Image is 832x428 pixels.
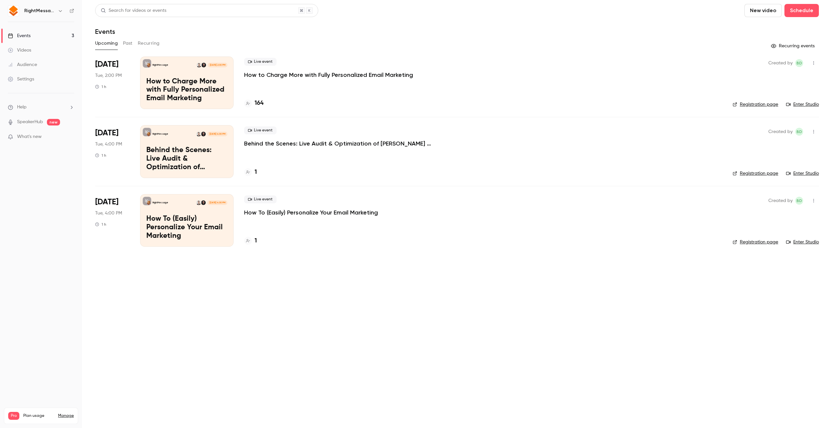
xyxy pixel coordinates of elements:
[95,210,122,216] span: Tue, 4:00 PM
[8,412,19,420] span: Pro
[95,194,130,247] div: Sep 23 Tue, 4:00 PM (Europe/London)
[733,101,778,108] a: Registration page
[784,4,819,17] button: Schedule
[8,33,31,39] div: Events
[768,197,793,205] span: Created by
[244,209,378,216] a: How To (Easily) Personalize Your Email Marketing
[196,200,201,205] img: Brennan Dunn
[146,146,227,171] p: Behind the Scenes: Live Audit & Optimization of [PERSON_NAME] Email Personalization
[153,63,168,67] p: RightMessage
[23,413,54,418] span: Plan usage
[95,56,130,109] div: Aug 26 Tue, 2:00 PM (Europe/London)
[797,59,802,67] span: BD
[786,101,819,108] a: Enter Studio
[768,41,819,51] button: Recurring events
[201,200,206,205] img: Jason Resnick
[768,59,793,67] span: Created by
[8,76,34,82] div: Settings
[17,104,27,111] span: Help
[8,47,31,54] div: Videos
[795,128,803,136] span: Brennan Dunn
[255,168,257,177] h4: 1
[786,170,819,177] a: Enter Studio
[101,7,166,14] div: Search for videos or events
[8,61,37,68] div: Audience
[786,239,819,245] a: Enter Studio
[244,237,257,245] a: 1
[17,133,42,140] span: What's new
[47,119,60,125] span: new
[201,132,206,136] img: Jason Resnick
[95,125,130,178] div: Sep 9 Tue, 4:00 PM (Europe/London)
[744,4,782,17] button: New video
[196,132,201,136] img: Brennan Dunn
[66,134,74,140] iframe: Noticeable Trigger
[138,38,160,49] button: Recurring
[795,59,803,67] span: Brennan Dunn
[795,197,803,205] span: Brennan Dunn
[244,99,263,108] a: 164
[244,168,257,177] a: 1
[8,6,19,16] img: RightMessage
[95,38,118,49] button: Upcoming
[153,132,168,136] p: RightMessage
[244,71,413,79] a: How to Charge More with Fully Personalized Email Marketing
[123,38,133,49] button: Past
[95,59,118,70] span: [DATE]
[208,63,227,67] span: [DATE] 2:00 PM
[197,63,201,67] img: Brennan Dunn
[95,222,106,227] div: 1 h
[768,128,793,136] span: Created by
[95,197,118,207] span: [DATE]
[797,128,802,136] span: BD
[207,200,227,205] span: [DATE] 4:00 PM
[146,78,227,103] p: How to Charge More with Fully Personalized Email Marketing
[201,63,206,67] img: Jason Resnick
[95,84,106,89] div: 1 h
[8,104,74,111] li: help-dropdown-opener
[95,72,122,79] span: Tue, 2:00 PM
[207,132,227,136] span: [DATE] 4:00 PM
[140,125,234,178] a: Behind the Scenes: Live Audit & Optimization of Jason Resnick's Email PersonalizationRightMessage...
[146,215,227,240] p: How To (Easily) Personalize Your Email Marketing
[244,140,441,147] a: Behind the Scenes: Live Audit & Optimization of [PERSON_NAME] Email Personalization
[244,58,277,66] span: Live event
[255,99,263,108] h4: 164
[140,56,234,109] a: How to Charge More with Fully Personalized Email Marketing RightMessageJason ResnickBrennan Dunn[...
[17,119,43,125] a: SpeakerHub
[244,126,277,134] span: Live event
[255,237,257,245] h4: 1
[95,141,122,147] span: Tue, 4:00 PM
[733,239,778,245] a: Registration page
[95,128,118,138] span: [DATE]
[140,194,234,247] a: How To (Easily) Personalize Your Email MarketingRightMessageJason ResnickBrennan Dunn[DATE] 4:00 ...
[58,413,74,418] a: Manage
[153,201,168,204] p: RightMessage
[797,197,802,205] span: BD
[24,8,55,14] h6: RightMessage
[95,28,115,35] h1: Events
[244,195,277,203] span: Live event
[95,153,106,158] div: 1 h
[733,170,778,177] a: Registration page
